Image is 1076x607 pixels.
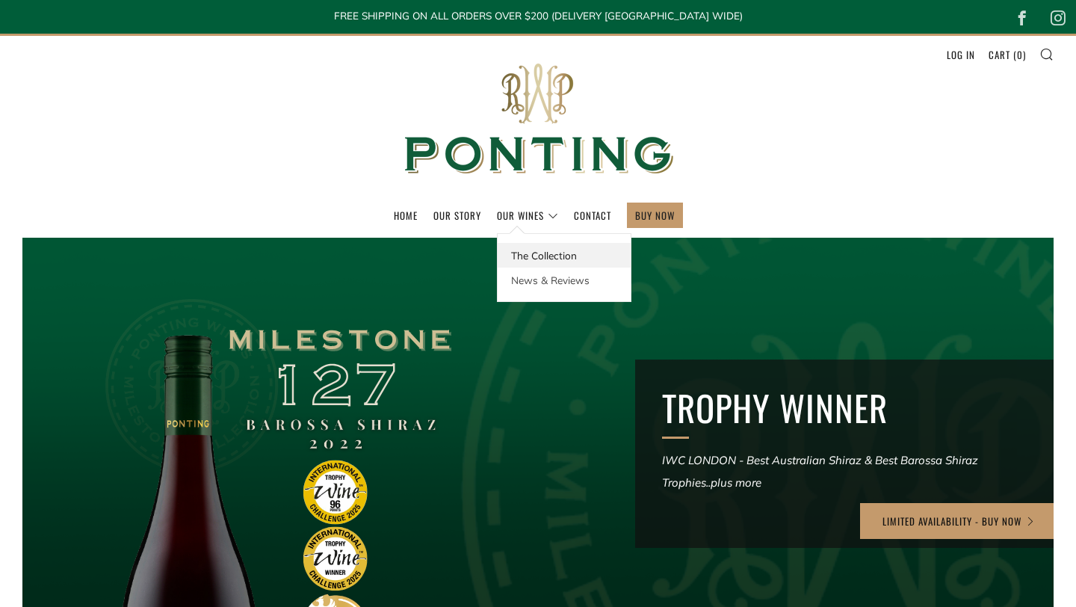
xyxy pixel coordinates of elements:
[389,36,687,203] img: Ponting Wines
[635,203,675,227] a: BUY NOW
[433,203,481,227] a: Our Story
[662,453,978,490] em: IWC LONDON - Best Australian Shiraz & Best Barossa Shiraz Trophies..plus more
[860,503,1058,539] a: LIMITED AVAILABILITY - BUY NOW
[498,268,631,292] a: News & Reviews
[989,43,1026,67] a: Cart (0)
[498,243,631,268] a: The Collection
[394,203,418,227] a: Home
[574,203,611,227] a: Contact
[662,386,1027,430] h2: TROPHY WINNER
[1017,47,1023,62] span: 0
[497,203,558,227] a: Our Wines
[947,43,975,67] a: Log in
